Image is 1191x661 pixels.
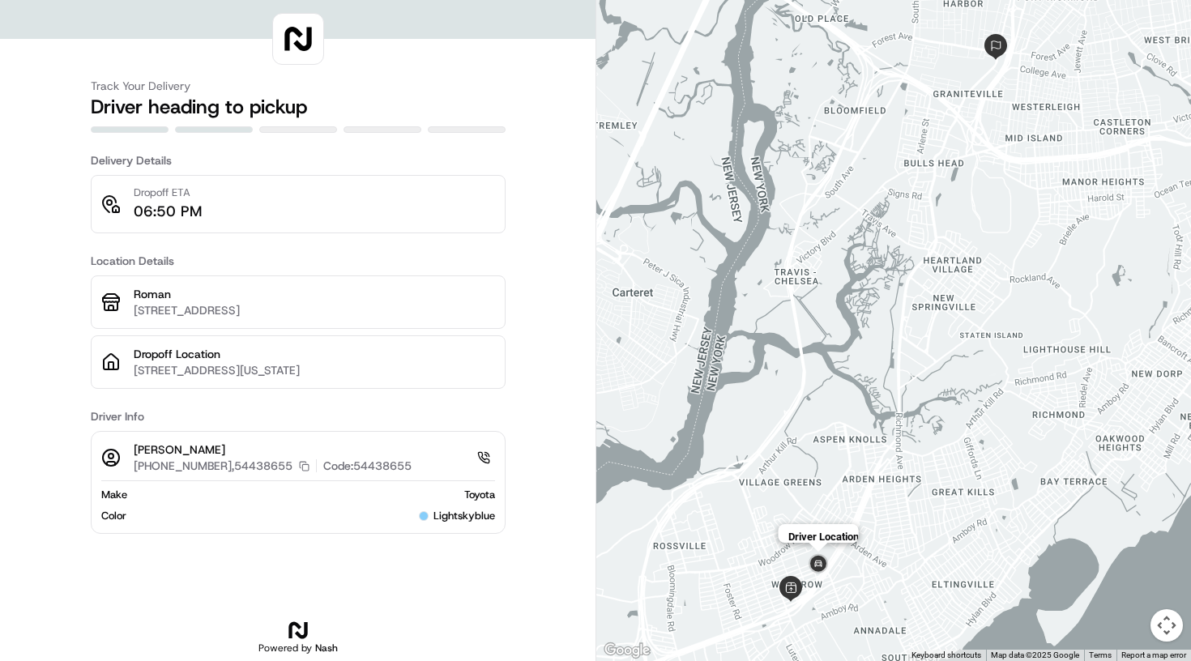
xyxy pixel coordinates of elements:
[315,642,338,655] span: Nash
[464,488,495,502] span: Toyota
[91,408,506,424] h3: Driver Info
[433,509,495,523] span: lightskyblue
[134,200,202,223] p: 06:50 PM
[134,302,495,318] p: [STREET_ADDRESS]
[1150,609,1183,642] button: Map camera controls
[258,642,338,655] h2: Powered by
[134,458,292,474] p: [PHONE_NUMBER],54438655
[91,78,506,94] h3: Track Your Delivery
[600,640,654,661] a: Open this area in Google Maps (opens a new window)
[134,362,495,378] p: [STREET_ADDRESS][US_STATE]
[134,186,202,200] p: Dropoff ETA
[788,531,859,543] p: Driver Location
[1089,650,1112,659] a: Terms (opens in new tab)
[91,94,506,120] h2: Driver heading to pickup
[991,650,1079,659] span: Map data ©2025 Google
[134,441,412,458] p: [PERSON_NAME]
[91,253,506,269] h3: Location Details
[600,640,654,661] img: Google
[101,509,126,523] span: Color
[91,152,506,168] h3: Delivery Details
[134,346,495,362] p: Dropoff Location
[911,650,981,661] button: Keyboard shortcuts
[134,286,495,302] p: Roman
[101,488,127,502] span: Make
[323,458,412,474] p: Code: 54438655
[1121,650,1186,659] a: Report a map error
